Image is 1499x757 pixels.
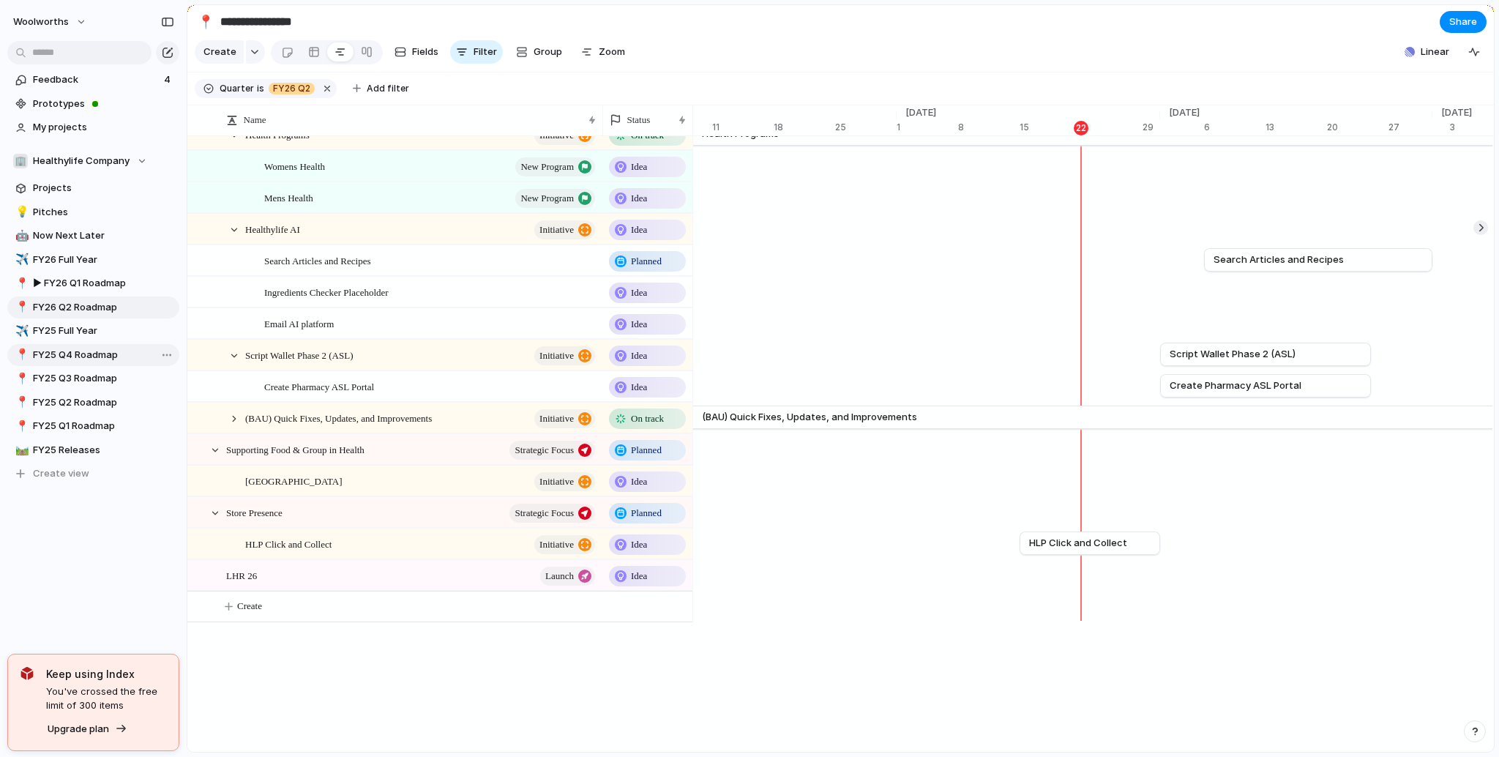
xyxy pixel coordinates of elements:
[202,592,715,622] button: Create
[33,154,130,168] span: Healthylife Company
[1074,121,1088,135] div: 22
[226,504,283,521] span: Store Presence
[7,93,179,115] a: Prototypes
[520,157,574,177] span: New Program
[1020,121,1081,134] div: 15
[1170,347,1296,362] span: Script Wallet Phase 2 (ASL)
[7,439,179,461] a: 🛤️FY25 Releases
[13,300,28,315] button: 📍
[509,504,595,523] button: Strategic Focus
[1399,41,1455,63] button: Linear
[15,370,26,387] div: 📍
[264,315,334,332] span: Email AI platform
[245,346,353,363] span: Script Wallet Phase 2 (ASL)
[631,223,647,237] span: Idea
[13,371,28,386] button: 📍
[1170,343,1361,365] a: Script Wallet Phase 2 (ASL)
[7,415,179,437] div: 📍FY25 Q1 Roadmap
[631,317,647,332] span: Idea
[33,120,174,135] span: My projects
[15,441,26,458] div: 🛤️
[774,121,835,134] div: 18
[7,297,179,318] div: 📍FY26 Q2 Roadmap
[33,371,174,386] span: FY25 Q3 Roadmap
[540,567,595,586] button: launch
[15,394,26,411] div: 📍
[15,418,26,435] div: 📍
[13,228,28,243] button: 🤖
[245,409,432,426] span: (BAU) Quick Fixes, Updates, and Improvements
[264,189,313,206] span: Mens Health
[33,181,174,195] span: Projects
[631,537,647,552] span: Idea
[198,12,214,31] div: 📍
[631,569,647,583] span: Idea
[545,566,574,586] span: launch
[631,348,647,363] span: Idea
[33,395,174,410] span: FY25 Q2 Roadmap
[897,105,945,120] span: [DATE]
[631,474,647,489] span: Idea
[33,300,174,315] span: FY26 Q2 Roadmap
[33,97,174,111] span: Prototypes
[33,205,174,220] span: Pitches
[1214,249,1423,271] a: Search Articles and Recipes
[13,419,28,433] button: 📍
[7,225,179,247] a: 🤖Now Next Later
[450,40,503,64] button: Filter
[534,535,595,554] button: initiative
[264,252,370,269] span: Search Articles and Recipes
[7,150,179,172] button: 🏢Healthylife Company
[226,441,365,458] span: Supporting Food & Group in Health
[1170,375,1361,397] a: Create Pharmacy ASL Portal
[13,348,28,362] button: 📍
[13,15,69,29] span: woolworths
[13,324,28,338] button: ✈️
[13,395,28,410] button: 📍
[7,201,179,223] a: 💡Pitches
[958,121,1020,134] div: 8
[15,323,26,340] div: ✈️
[33,72,160,87] span: Feedback
[1327,121,1388,134] div: 20
[539,220,574,240] span: initiative
[534,472,595,491] button: initiative
[7,320,179,342] a: ✈️FY25 Full Year
[7,272,179,294] div: 📍▶︎ FY26 Q1 Roadmap
[237,599,262,614] span: Create
[7,69,179,91] a: Feedback4
[264,283,389,300] span: Ingredients Checker Placeholder
[33,348,174,362] span: FY25 Q4 Roadmap
[13,443,28,458] button: 🛤️
[412,45,438,59] span: Fields
[631,160,647,174] span: Idea
[7,10,94,34] button: woolworths
[520,188,574,209] span: New Program
[1449,15,1477,29] span: Share
[515,440,574,460] span: Strategic Focus
[631,254,662,269] span: Planned
[46,666,167,682] span: Keep using Index
[7,463,179,485] button: Create view
[244,113,266,127] span: Name
[367,82,409,95] span: Add filter
[631,191,647,206] span: Idea
[7,368,179,389] a: 📍FY25 Q3 Roadmap
[627,113,651,127] span: Status
[1081,121,1143,134] div: 22
[245,535,332,552] span: HLP Click and Collect
[7,392,179,414] div: 📍FY25 Q2 Roadmap
[7,116,179,138] a: My projects
[1440,11,1487,33] button: Share
[1266,121,1327,134] div: 13
[515,189,595,208] button: New Program
[1204,121,1266,134] div: 6
[33,228,174,243] span: Now Next Later
[266,81,318,97] button: FY26 Q2
[48,722,109,737] span: Upgrade plan
[1143,121,1160,134] div: 29
[15,299,26,316] div: 📍
[539,471,574,492] span: initiative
